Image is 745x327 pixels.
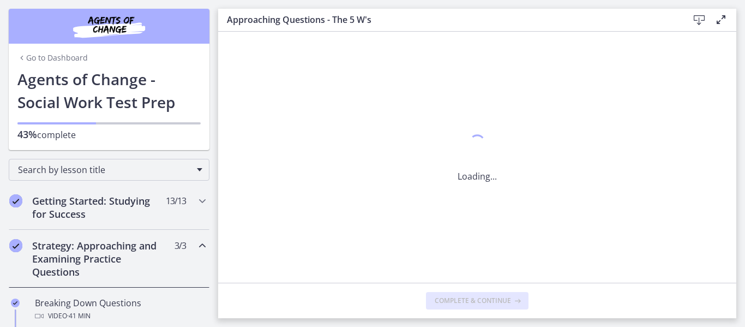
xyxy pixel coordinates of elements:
span: Complete & continue [435,296,511,305]
i: Completed [11,299,20,307]
div: Search by lesson title [9,159,209,181]
h3: Approaching Questions - The 5 W's [227,13,671,26]
p: Loading... [458,170,497,183]
h2: Getting Started: Studying for Success [32,194,165,221]
p: complete [17,128,201,141]
div: Video [35,310,205,323]
span: 3 / 3 [175,239,186,252]
img: Agents of Change [44,13,175,39]
div: Breaking Down Questions [35,296,205,323]
button: Complete & continue [426,292,528,310]
span: 13 / 13 [166,194,186,207]
i: Completed [9,194,22,207]
a: Go to Dashboard [17,52,88,63]
span: · 41 min [67,310,91,323]
i: Completed [9,239,22,252]
h2: Strategy: Approaching and Examining Practice Questions [32,239,165,278]
span: Search by lesson title [18,164,191,176]
h1: Agents of Change - Social Work Test Prep [17,68,201,114]
div: 1 [458,132,497,157]
span: 43% [17,128,37,141]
